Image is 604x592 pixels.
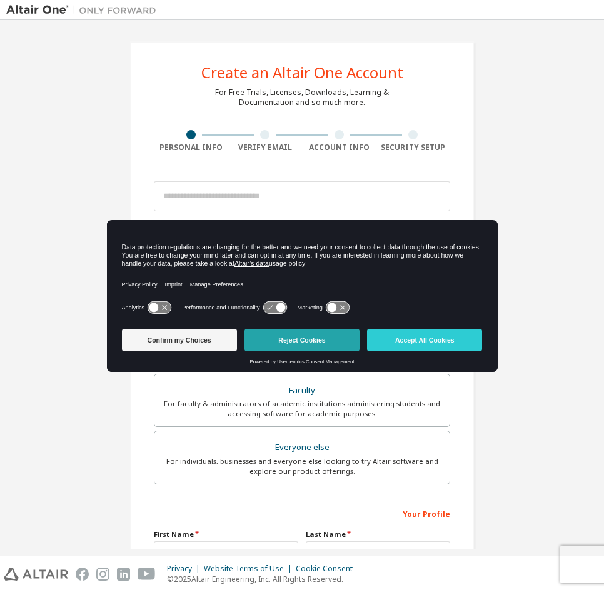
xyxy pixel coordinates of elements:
img: Altair One [6,4,163,16]
img: instagram.svg [96,568,109,581]
div: Account Info [302,143,376,153]
div: Personal Info [154,143,228,153]
div: For individuals, businesses and everyone else looking to try Altair software and explore our prod... [162,456,442,476]
img: linkedin.svg [117,568,130,581]
div: Create an Altair One Account [201,65,403,80]
div: Faculty [162,382,442,399]
img: altair_logo.svg [4,568,68,581]
div: Cookie Consent [296,564,360,574]
div: Security Setup [376,143,451,153]
div: For faculty & administrators of academic institutions administering students and accessing softwa... [162,399,442,419]
label: Last Name [306,529,450,539]
div: For Free Trials, Licenses, Downloads, Learning & Documentation and so much more. [215,88,389,108]
div: Verify Email [228,143,303,153]
p: © 2025 Altair Engineering, Inc. All Rights Reserved. [167,574,360,584]
div: Your Profile [154,503,450,523]
div: Privacy [167,564,204,574]
div: Everyone else [162,439,442,456]
div: Website Terms of Use [204,564,296,574]
label: First Name [154,529,298,539]
img: facebook.svg [76,568,89,581]
img: youtube.svg [138,568,156,581]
